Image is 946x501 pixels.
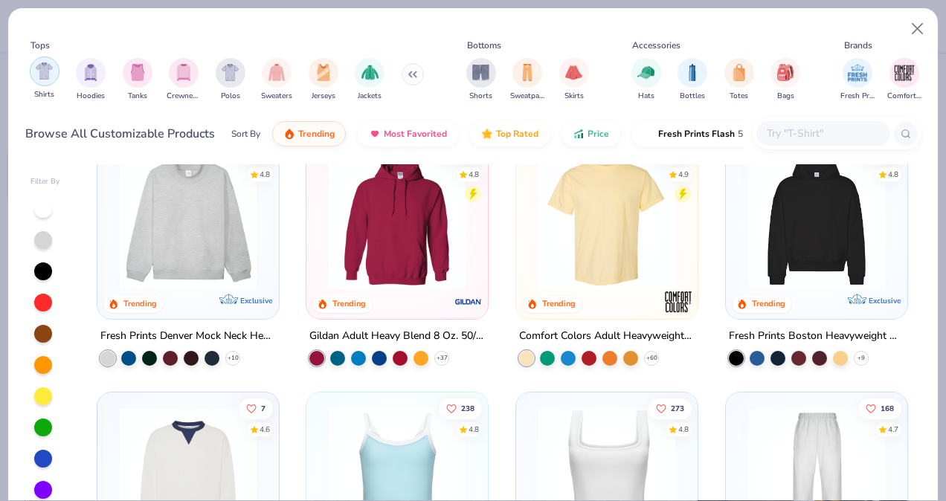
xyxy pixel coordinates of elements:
[437,354,448,363] span: + 37
[440,398,483,418] button: Like
[216,58,245,102] button: filter button
[466,58,496,102] div: filter for Shorts
[234,143,273,164] button: Like
[261,58,292,102] div: filter for Sweaters
[730,91,748,102] span: Totes
[261,91,292,102] span: Sweaters
[454,287,483,317] img: Gildan logo
[765,125,880,142] input: Try "T-Shirt"
[34,89,54,100] span: Shirts
[638,91,654,102] span: Hats
[263,152,415,289] img: a90f7c54-8796-4cb2-9d6e-4e9644cfe0fe
[840,58,875,102] button: filter button
[30,39,50,52] div: Tops
[646,354,657,363] span: + 60
[680,91,705,102] span: Bottles
[129,64,146,81] img: Tanks Image
[355,58,384,102] div: filter for Jackets
[260,169,270,180] div: 4.8
[631,58,661,102] button: filter button
[261,404,266,412] span: 7
[469,91,492,102] span: Shorts
[684,64,701,81] img: Bottles Image
[777,91,794,102] span: Bags
[358,121,458,146] button: Most Favorited
[112,152,264,289] img: f5d85501-0dbb-4ee4-b115-c08fa3845d83
[298,128,335,140] span: Trending
[881,404,894,412] span: 168
[510,58,544,102] div: filter for Sweatpants
[565,64,582,81] img: Skirts Image
[30,176,60,187] div: Filter By
[123,58,152,102] button: filter button
[472,64,489,81] img: Shorts Image
[738,126,793,143] span: 5 day delivery
[888,169,898,180] div: 4.8
[272,121,346,146] button: Trending
[643,128,655,140] img: flash.gif
[770,58,800,102] button: filter button
[631,58,661,102] div: filter for Hats
[531,152,683,289] img: 029b8af0-80e6-406f-9fdc-fdf898547912
[222,64,239,81] img: Polos Image
[562,121,620,146] button: Price
[844,39,872,52] div: Brands
[857,354,865,363] span: + 9
[724,58,754,102] button: filter button
[239,296,271,306] span: Exclusive
[869,296,901,306] span: Exclusive
[559,58,589,102] div: filter for Skirts
[893,62,916,84] img: Comfort Colors Image
[315,64,332,81] img: Jerseys Image
[83,64,99,81] img: Hoodies Image
[858,143,901,164] button: Like
[663,287,693,317] img: Comfort Colors logo
[658,128,735,140] span: Fresh Prints Flash
[369,128,381,140] img: most_fav.gif
[588,128,609,140] span: Price
[678,58,707,102] button: filter button
[309,58,338,102] button: filter button
[123,58,152,102] div: filter for Tanks
[312,91,335,102] span: Jerseys
[321,152,473,289] img: 01756b78-01f6-4cc6-8d8a-3c30c1a0c8ac
[268,64,286,81] img: Sweaters Image
[510,58,544,102] button: filter button
[649,398,692,418] button: Like
[649,143,692,164] button: Like
[227,354,238,363] span: + 10
[678,58,707,102] div: filter for Bottles
[846,62,869,84] img: Fresh Prints Image
[76,58,106,102] div: filter for Hoodies
[30,56,59,100] div: filter for Shirts
[770,58,800,102] div: filter for Bags
[724,58,754,102] div: filter for Totes
[858,398,901,418] button: Like
[361,64,379,81] img: Jackets Image
[469,424,480,435] div: 4.8
[221,91,240,102] span: Polos
[559,58,589,102] button: filter button
[77,91,105,102] span: Hoodies
[564,91,584,102] span: Skirts
[261,58,292,102] button: filter button
[30,58,59,102] button: filter button
[466,58,496,102] button: filter button
[678,169,689,180] div: 4.9
[309,327,485,346] div: Gildan Adult Heavy Blend 8 Oz. 50/50 Hooded Sweatshirt
[216,58,245,102] div: filter for Polos
[887,58,921,102] div: filter for Comfort Colors
[167,91,201,102] span: Crewnecks
[100,327,276,346] div: Fresh Prints Denver Mock Neck Heavyweight Sweatshirt
[777,64,794,81] img: Bags Image
[731,64,747,81] img: Totes Image
[384,128,447,140] span: Most Favorited
[904,15,932,43] button: Close
[496,128,538,140] span: Top Rated
[469,169,480,180] div: 4.8
[470,121,550,146] button: Top Rated
[632,121,804,146] button: Fresh Prints Flash5 day delivery
[355,58,384,102] button: filter button
[519,327,695,346] div: Comfort Colors Adult Heavyweight T-Shirt
[637,64,654,81] img: Hats Image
